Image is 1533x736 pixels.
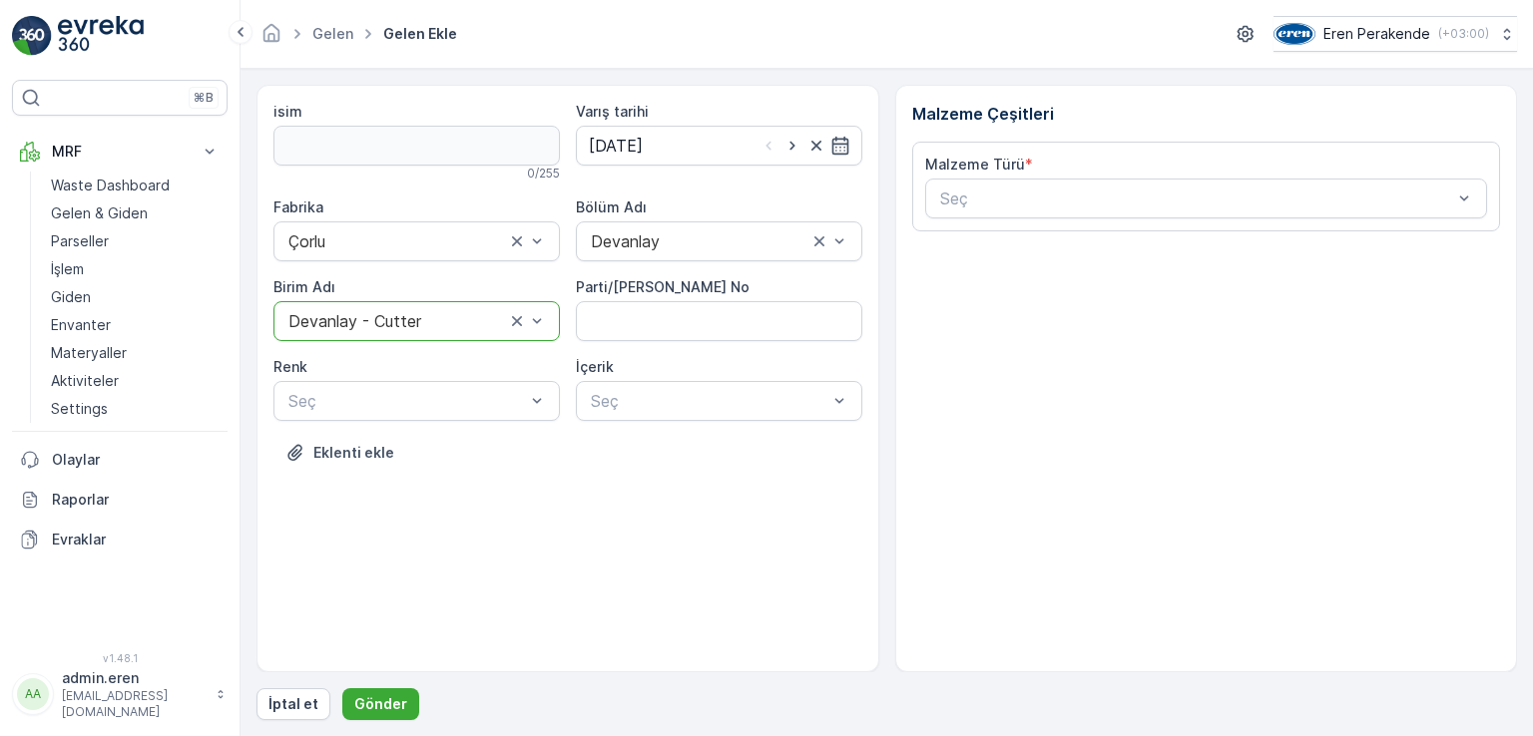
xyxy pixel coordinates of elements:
[12,668,228,720] button: AAadmin.eren[EMAIL_ADDRESS][DOMAIN_NAME]
[273,358,307,375] label: Renk
[12,440,228,480] a: Olaylar
[273,103,302,120] label: isim
[58,16,144,56] img: logo_light-DOdMpM7g.png
[43,395,228,423] a: Settings
[43,227,228,255] a: Parseller
[17,678,49,710] div: AA
[43,339,228,367] a: Materyaller
[52,490,220,510] p: Raporlar
[273,198,323,215] label: Fabrika
[62,688,206,720] p: [EMAIL_ADDRESS][DOMAIN_NAME]
[12,480,228,520] a: Raporlar
[256,688,330,720] button: İptal et
[62,668,206,688] p: admin.eren
[313,443,394,463] p: Eklenti ekle
[43,255,228,283] a: İşlem
[379,24,461,44] span: Gelen ekle
[273,278,335,295] label: Birim Adı
[12,132,228,172] button: MRF
[576,126,862,166] input: dd/mm/yyyy
[576,278,750,295] label: Parti/[PERSON_NAME] No
[51,343,127,363] p: Materyaller
[51,371,119,391] p: Aktiviteler
[43,199,228,227] a: Gelen & Giden
[194,90,214,106] p: ⌘B
[43,283,228,311] a: Giden
[51,259,84,279] p: İşlem
[925,156,1025,173] label: Malzeme Türü
[51,315,111,335] p: Envanter
[12,520,228,559] a: Evraklar
[591,389,827,413] p: Seç
[12,652,228,664] span: v 1.48.1
[527,166,560,182] p: 0 / 255
[52,450,220,470] p: Olaylar
[260,30,282,47] a: Ana Sayfa
[12,16,52,56] img: logo
[51,287,91,307] p: Giden
[1323,24,1430,44] p: Eren Perakende
[52,142,188,162] p: MRF
[52,530,220,550] p: Evraklar
[940,186,1453,210] p: Seç
[576,103,649,120] label: Varış tarihi
[268,694,318,714] p: İptal et
[51,399,108,419] p: Settings
[43,172,228,199] a: Waste Dashboard
[51,231,109,251] p: Parseller
[1438,26,1489,42] p: ( +03:00 )
[354,694,407,714] p: Gönder
[342,688,419,720] button: Gönder
[273,437,406,469] button: Dosya Yükle
[43,367,228,395] a: Aktiviteler
[576,198,647,215] label: Bölüm Adı
[576,358,614,375] label: İçerik
[1274,16,1517,52] button: Eren Perakende(+03:00)
[912,102,1501,126] p: Malzeme Çeşitleri
[1274,23,1315,45] img: image_16_2KwAvdm.png
[312,25,353,42] a: Gelen
[43,311,228,339] a: Envanter
[51,203,148,223] p: Gelen & Giden
[51,176,170,195] p: Waste Dashboard
[288,389,525,413] p: Seç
